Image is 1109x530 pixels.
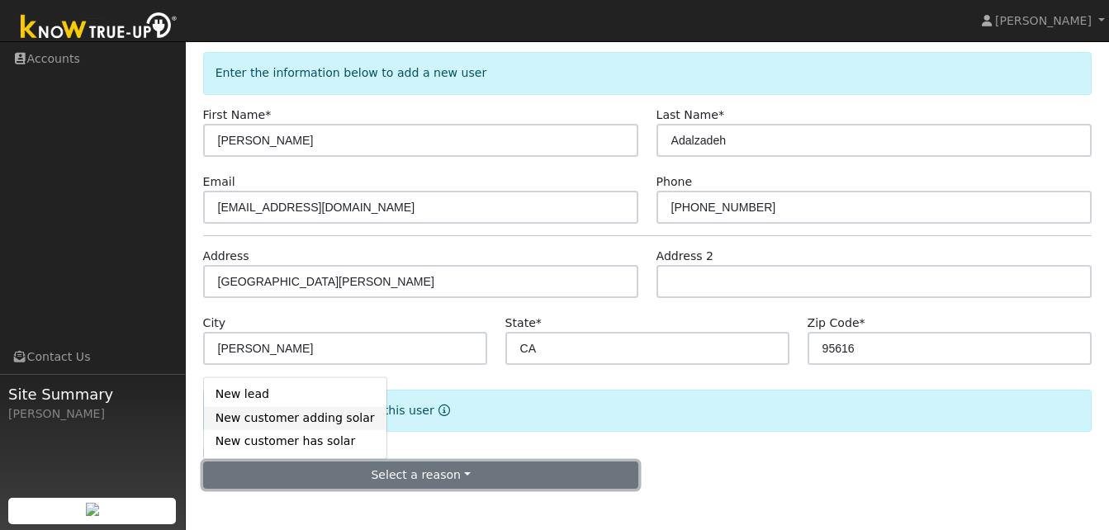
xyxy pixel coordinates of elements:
[8,405,177,423] div: [PERSON_NAME]
[203,52,1092,94] div: Enter the information below to add a new user
[12,9,186,46] img: Know True-Up
[860,316,865,329] span: Required
[86,503,99,516] img: retrieve
[203,461,639,490] button: Select a reason
[203,315,226,332] label: City
[203,173,235,191] label: Email
[808,315,865,332] label: Zip Code
[656,173,693,191] label: Phone
[203,390,1092,432] div: Select the reason for adding this user
[204,406,386,429] a: New customer adding solar
[434,404,450,417] a: Reason for new user
[656,248,714,265] label: Address 2
[995,14,1092,27] span: [PERSON_NAME]
[718,108,724,121] span: Required
[8,383,177,405] span: Site Summary
[203,106,272,124] label: First Name
[536,316,542,329] span: Required
[204,430,386,453] a: New customer has solar
[203,248,249,265] label: Address
[204,383,386,406] a: New lead
[656,106,724,124] label: Last Name
[265,108,271,121] span: Required
[505,315,542,332] label: State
